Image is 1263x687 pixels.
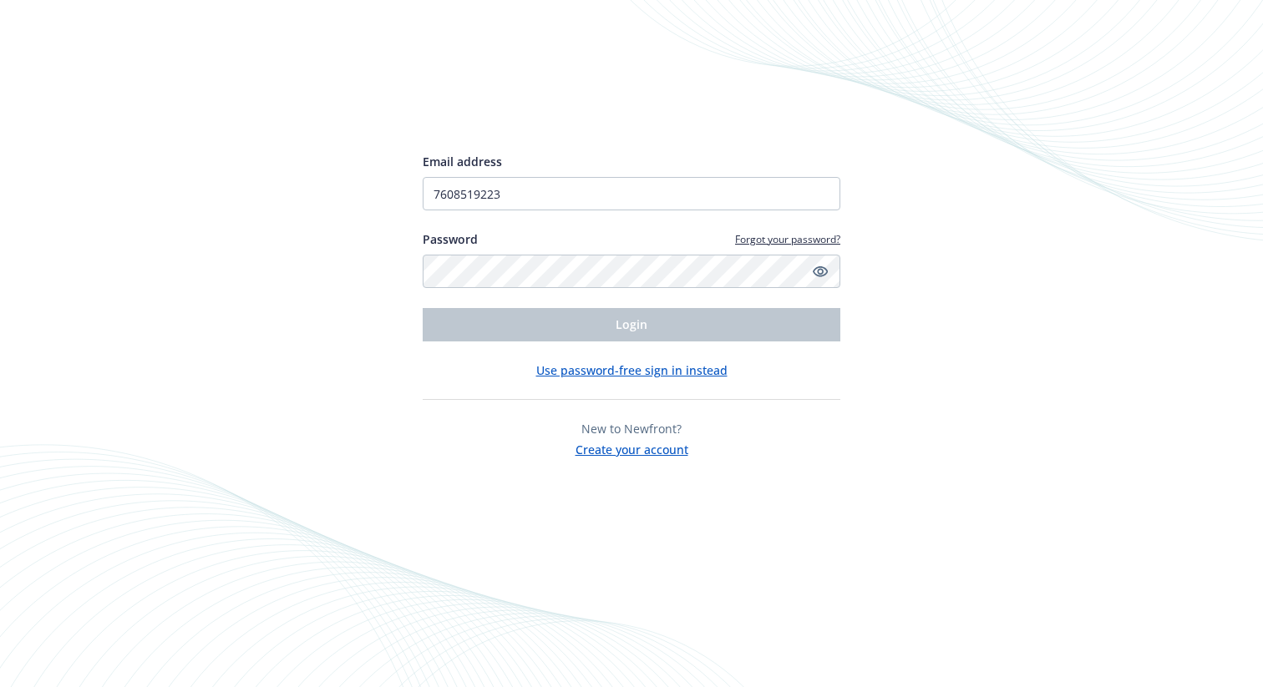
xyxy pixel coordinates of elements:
[423,93,581,122] img: Newfront logo
[536,361,728,379] button: Use password-free sign in instead
[581,421,682,437] span: New to Newfront?
[423,230,478,248] label: Password
[423,255,840,288] input: Enter your password
[616,316,647,332] span: Login
[423,177,840,210] input: Enter your email
[576,437,688,458] button: Create your account
[423,308,840,341] button: Login
[423,154,502,169] span: Email address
